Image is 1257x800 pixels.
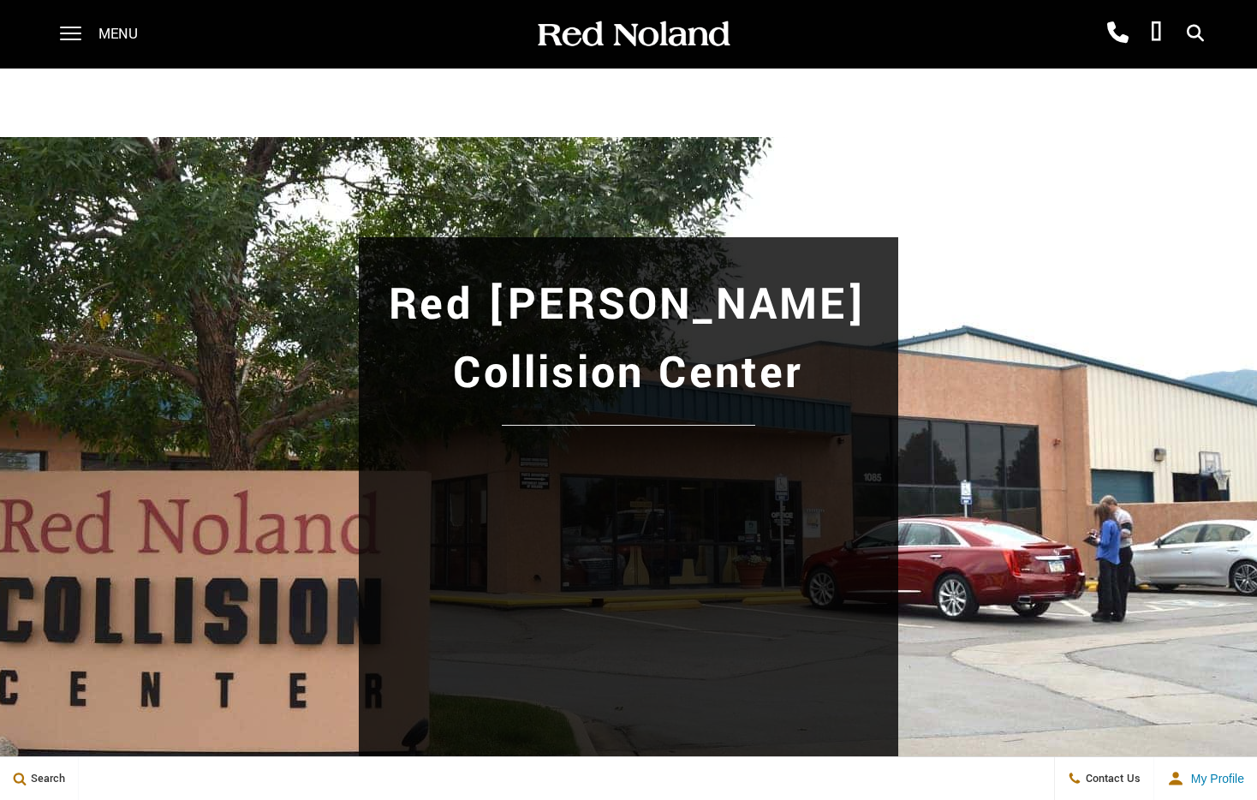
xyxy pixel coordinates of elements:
h1: Red [PERSON_NAME] Collision Center [375,271,883,408]
img: Red Noland Auto Group [534,20,731,50]
span: Search [27,771,65,786]
span: My Profile [1184,772,1244,785]
span: Contact Us [1081,771,1141,786]
button: user-profile-menu [1154,757,1257,800]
